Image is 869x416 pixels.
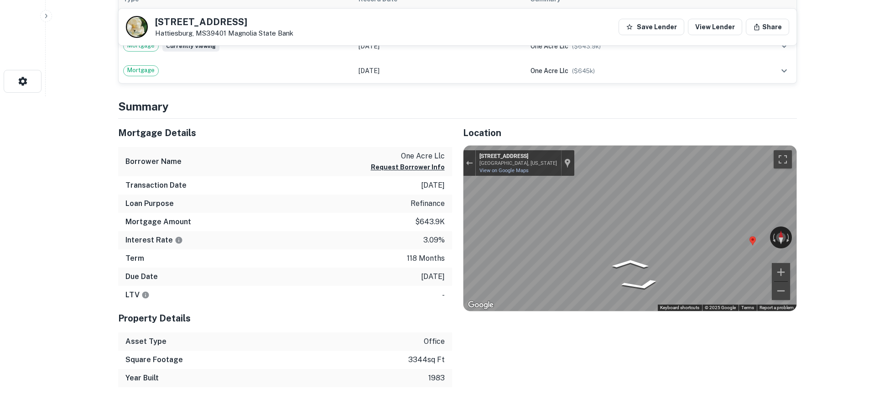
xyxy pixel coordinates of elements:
[603,257,658,270] path: Go North, N 33rd Ave
[125,354,183,365] h6: Square Footage
[125,235,183,246] h6: Interest Rate
[823,343,869,387] iframe: Chat Widget
[741,305,754,310] a: Terms (opens in new tab)
[162,41,219,52] span: Currently viewing
[770,226,776,248] button: Rotate counterclockwise
[118,311,452,325] h5: Property Details
[415,216,445,227] p: $643.9k
[479,168,529,174] a: View on Google Maps
[371,162,445,173] button: Request Borrower Info
[411,198,445,209] p: refinance
[479,160,557,166] div: [GEOGRAPHIC_DATA], [US_STATE]
[124,41,158,50] span: Mortgage
[463,146,796,311] div: Street View
[125,180,187,191] h6: Transaction Date
[125,253,144,264] h6: Term
[572,68,595,74] span: ($ 645k )
[125,336,167,347] h6: Asset Type
[786,226,792,248] button: Rotate clockwise
[442,290,445,300] p: -
[125,198,174,209] h6: Loan Purpose
[125,216,191,227] h6: Mortgage Amount
[428,373,445,384] p: 1983
[354,34,526,58] td: [DATE]
[776,63,792,79] button: expand row
[141,291,150,299] svg: LTVs displayed on the website are for informational purposes only and may be reported incorrectly...
[572,43,601,50] span: ($ 643.9k )
[155,17,293,26] h5: [STREET_ADDRESS]
[354,58,526,83] td: [DATE]
[466,299,496,311] a: Open this area in Google Maps (opens a new window)
[619,19,684,35] button: Save Lender
[772,263,790,281] button: Zoom in
[228,29,293,37] a: Magnolia State Bank
[463,126,797,140] h5: Location
[466,299,496,311] img: Google
[463,157,475,169] button: Exit the Street View
[608,276,673,294] path: Go South, MS-198
[479,153,557,160] div: [STREET_ADDRESS]
[371,151,445,162] p: one acre llc
[531,67,568,74] span: one acre llc
[774,150,792,169] button: Toggle fullscreen view
[155,29,293,37] p: Hattiesburg, MS39401
[125,290,150,300] h6: LTV
[408,354,445,365] p: 3344 sq ft
[124,66,158,75] span: Mortgage
[746,19,789,35] button: Share
[531,42,568,50] span: one acre llc
[660,305,699,311] button: Keyboard shortcuts
[463,146,796,311] div: Map
[424,336,445,347] p: office
[118,126,452,140] h5: Mortgage Details
[760,305,794,310] a: Report a problem
[423,235,445,246] p: 3.09%
[688,19,742,35] a: View Lender
[118,98,797,115] h4: Summary
[125,373,159,384] h6: Year Built
[125,271,158,282] h6: Due Date
[175,236,183,244] svg: The interest rates displayed on the website are for informational purposes only and may be report...
[705,305,736,310] span: © 2025 Google
[776,38,792,54] button: expand row
[407,253,445,264] p: 118 months
[564,158,571,168] a: Show location on map
[421,180,445,191] p: [DATE]
[421,271,445,282] p: [DATE]
[776,226,786,248] button: Reset the view
[772,282,790,300] button: Zoom out
[125,156,182,167] h6: Borrower Name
